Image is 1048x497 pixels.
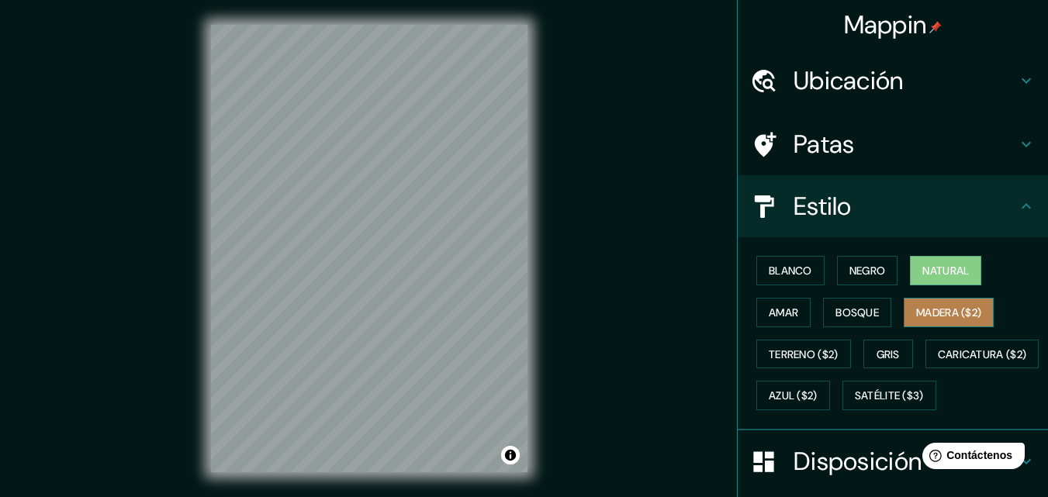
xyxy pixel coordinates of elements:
[769,264,812,278] font: Blanco
[738,430,1048,492] div: Disposición
[794,190,852,223] font: Estilo
[756,381,830,410] button: Azul ($2)
[844,9,927,41] font: Mappin
[855,389,924,403] font: Satélite ($3)
[756,256,825,285] button: Blanco
[756,298,811,327] button: Amar
[823,298,891,327] button: Bosque
[738,113,1048,175] div: Patas
[929,21,942,33] img: pin-icon.png
[769,389,818,403] font: Azul ($2)
[916,305,981,319] font: Madera ($2)
[756,340,851,369] button: Terreno ($2)
[211,25,527,472] canvas: Mapa
[794,64,904,97] font: Ubicación
[904,298,994,327] button: Madera ($2)
[863,340,913,369] button: Gris
[842,381,936,410] button: Satélite ($3)
[835,305,879,319] font: Bosque
[837,256,898,285] button: Negro
[769,305,798,319] font: Amar
[910,256,981,285] button: Natural
[938,347,1027,361] font: Caricatura ($2)
[910,437,1031,480] iframe: Lanzador de widgets de ayuda
[794,445,922,478] font: Disposición
[794,128,855,160] font: Patas
[877,347,900,361] font: Gris
[769,347,839,361] font: Terreno ($2)
[922,264,969,278] font: Natural
[849,264,886,278] font: Negro
[501,446,520,464] button: Activar o desactivar atribución
[738,175,1048,237] div: Estilo
[738,50,1048,112] div: Ubicación
[925,340,1039,369] button: Caricatura ($2)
